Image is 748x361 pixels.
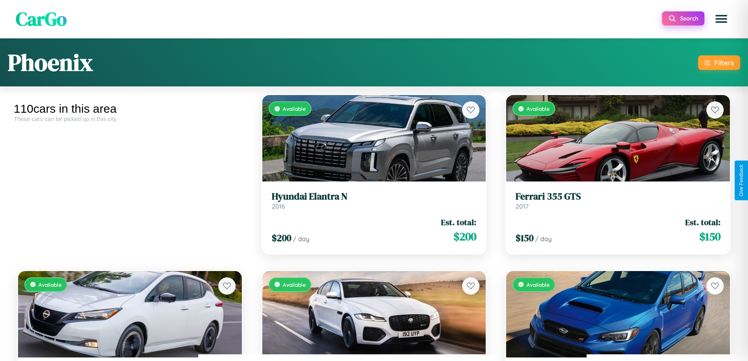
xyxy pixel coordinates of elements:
[714,59,734,67] div: Filters
[8,46,93,79] h1: Phoenix
[516,191,721,210] a: Ferrari 355 GTS2017
[272,191,477,202] h3: Hyundai Elantra N
[527,105,550,112] span: Available
[527,281,550,288] span: Available
[272,231,291,244] span: $ 200
[14,102,246,115] div: 110 cars in this area
[739,165,744,196] div: Give Feedback
[710,8,732,30] button: Open menu
[699,229,721,244] span: $ 150
[441,216,476,228] span: Est. total:
[14,115,246,122] div: These cars can be picked up in this city.
[283,105,306,112] span: Available
[272,191,477,210] a: Hyundai Elantra N2016
[516,191,721,202] h3: Ferrari 355 GTS
[283,281,306,288] span: Available
[16,6,67,32] span: CarGo
[272,202,285,210] span: 2016
[38,281,62,288] span: Available
[454,229,476,244] span: $ 200
[516,202,529,210] span: 2017
[680,15,698,22] span: Search
[662,11,704,26] button: Search
[535,235,552,243] span: / day
[293,235,309,243] span: / day
[516,231,534,244] span: $ 150
[698,55,740,70] button: Filters
[685,216,721,228] span: Est. total:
